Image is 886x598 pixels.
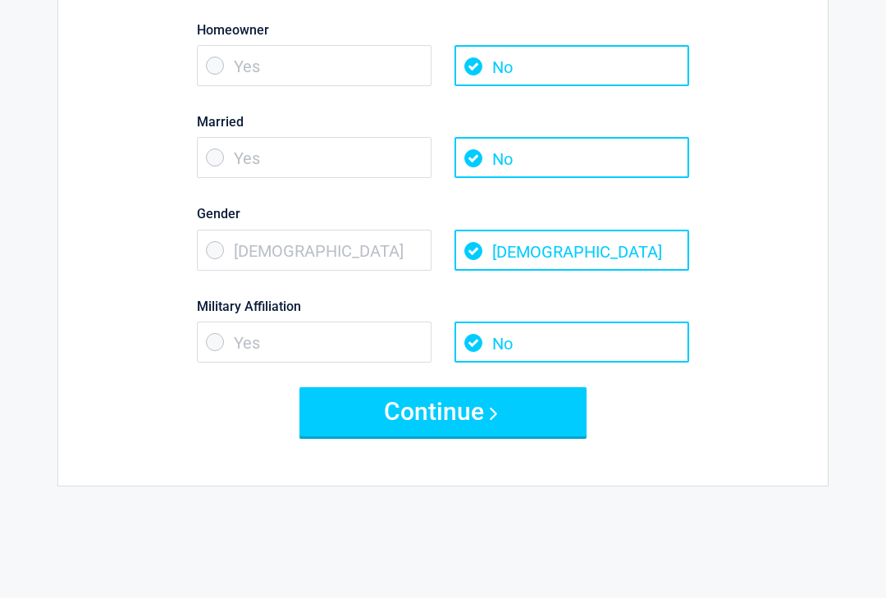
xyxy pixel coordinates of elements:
span: Yes [197,322,432,363]
span: [DEMOGRAPHIC_DATA] [197,231,432,272]
button: Continue [299,388,587,437]
span: No [454,46,689,87]
label: Homeowner [197,20,689,42]
span: Yes [197,138,432,179]
span: No [454,138,689,179]
span: No [454,322,689,363]
span: [DEMOGRAPHIC_DATA] [454,231,689,272]
label: Gender [197,203,689,226]
span: Yes [197,46,432,87]
label: Military Affiliation [197,296,689,318]
label: Married [197,112,689,134]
